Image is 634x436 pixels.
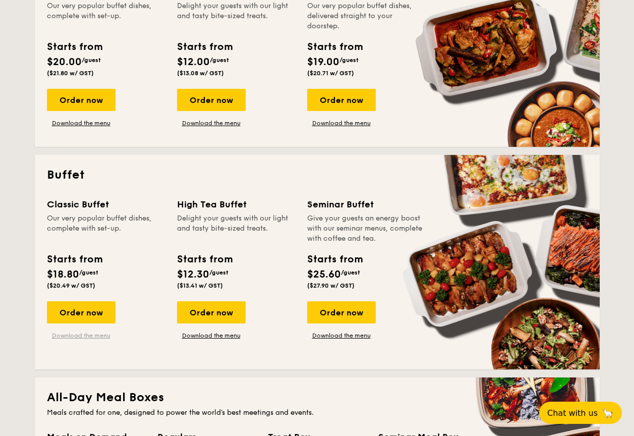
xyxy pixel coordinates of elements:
[307,332,376,340] a: Download the menu
[47,252,102,267] div: Starts from
[82,57,101,64] span: /guest
[307,1,425,31] div: Our very popular buffet dishes, delivered straight to your doorstep.
[307,252,362,267] div: Starts from
[539,402,622,424] button: Chat with us🦙
[177,252,232,267] div: Starts from
[47,119,116,127] a: Download the menu
[47,197,165,211] div: Classic Buffet
[307,70,354,77] span: ($20.71 w/ GST)
[307,282,355,289] span: ($27.90 w/ GST)
[47,213,165,244] div: Our very popular buffet dishes, complete with set-up.
[177,119,246,127] a: Download the menu
[177,56,210,68] span: $12.00
[47,268,79,281] span: $18.80
[602,407,614,419] span: 🦙
[177,213,295,244] div: Delight your guests with our light and tasty bite-sized treats.
[177,268,209,281] span: $12.30
[47,1,165,31] div: Our very popular buffet dishes, complete with set-up.
[177,89,246,111] div: Order now
[79,269,98,276] span: /guest
[307,56,339,68] span: $19.00
[47,408,588,418] div: Meals crafted for one, designed to power the world's best meetings and events.
[177,39,232,54] div: Starts from
[47,167,588,183] h2: Buffet
[47,56,82,68] span: $20.00
[47,70,94,77] span: ($21.80 w/ GST)
[209,269,228,276] span: /guest
[177,1,295,31] div: Delight your guests with our light and tasty bite-sized treats.
[210,57,229,64] span: /guest
[547,408,598,418] span: Chat with us
[177,282,223,289] span: ($13.41 w/ GST)
[47,282,95,289] span: ($20.49 w/ GST)
[307,213,425,244] div: Give your guests an energy boost with our seminar menus, complete with coffee and tea.
[307,301,376,323] div: Order now
[341,269,360,276] span: /guest
[47,89,116,111] div: Order now
[307,197,425,211] div: Seminar Buffet
[47,39,102,54] div: Starts from
[47,301,116,323] div: Order now
[307,119,376,127] a: Download the menu
[339,57,359,64] span: /guest
[307,268,341,281] span: $25.60
[47,390,588,406] h2: All-Day Meal Boxes
[177,70,224,77] span: ($13.08 w/ GST)
[307,89,376,111] div: Order now
[47,332,116,340] a: Download the menu
[307,39,362,54] div: Starts from
[177,332,246,340] a: Download the menu
[177,301,246,323] div: Order now
[177,197,295,211] div: High Tea Buffet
